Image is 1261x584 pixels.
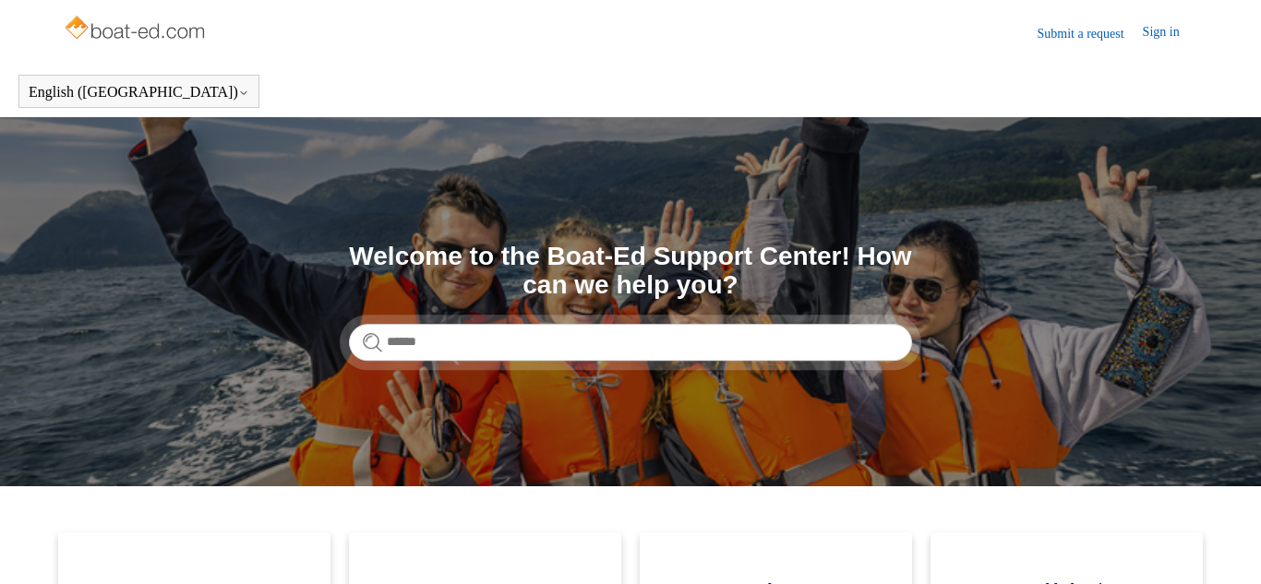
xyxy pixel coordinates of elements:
h1: Welcome to the Boat-Ed Support Center! How can we help you? [349,243,912,300]
input: Search [349,324,912,361]
a: Submit a request [1038,24,1143,43]
img: Boat-Ed Help Center home page [63,11,210,48]
button: English ([GEOGRAPHIC_DATA]) [29,84,249,101]
a: Sign in [1143,22,1198,44]
div: Live chat [1199,522,1247,570]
